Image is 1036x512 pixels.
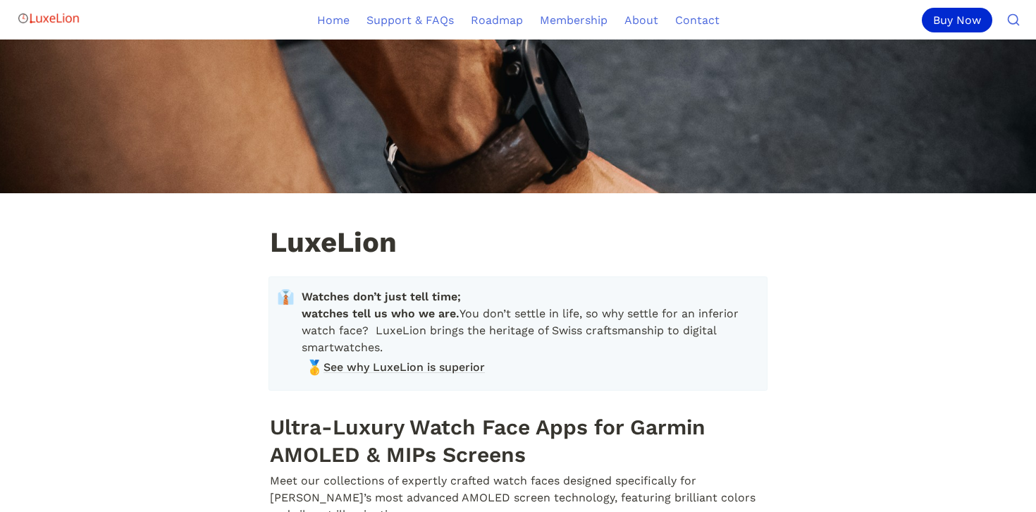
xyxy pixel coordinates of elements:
span: 👔 [277,288,295,305]
img: Logo [17,4,80,32]
span: 🥇 [306,359,320,373]
span: You don’t settle in life, so why settle for an inferior watch face? LuxeLion brings the heritage ... [302,288,756,356]
div: Buy Now [922,8,992,32]
a: 🥇See why LuxeLion is superior [302,357,756,378]
span: See why LuxeLion is superior [323,359,485,376]
h1: LuxeLion [269,227,767,261]
a: Buy Now [922,8,998,32]
strong: Watches don’t just tell time; watches tell us who we are. [302,290,464,320]
h1: Ultra-Luxury Watch Face Apps for Garmin AMOLED & MIPs Screens [269,411,767,470]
